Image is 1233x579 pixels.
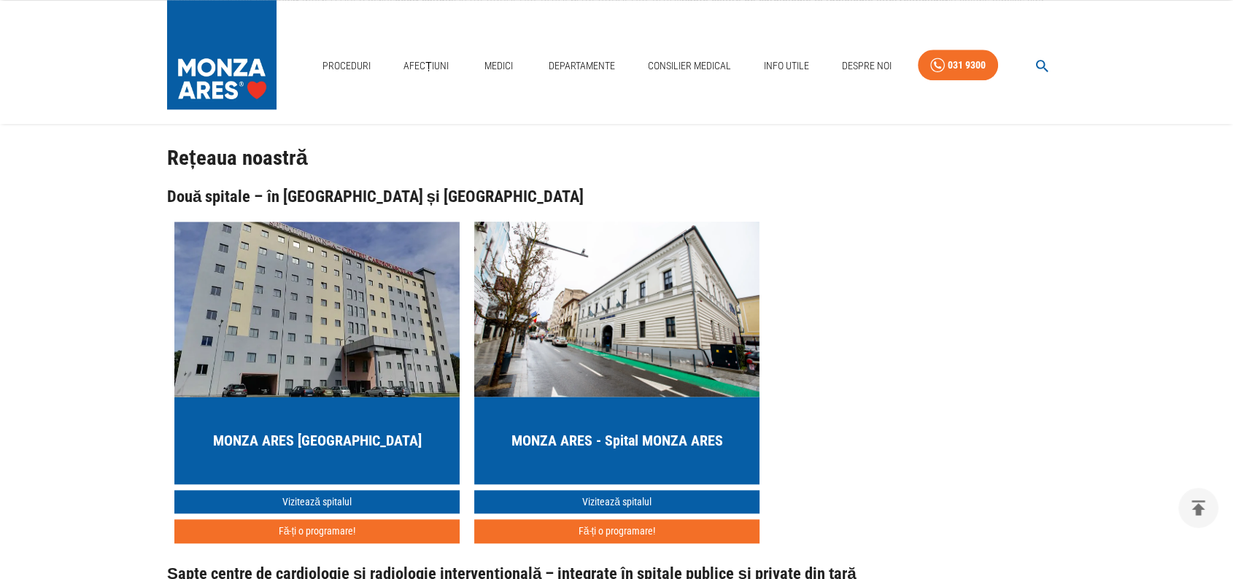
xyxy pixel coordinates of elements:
[475,51,522,81] a: Medici
[167,147,1066,170] h2: Rețeaua noastră
[474,490,759,514] a: Vizitează spitalul
[918,50,998,81] a: 031 9300
[474,222,759,397] img: MONZA ARES Cluj-Napoca
[474,519,759,543] button: Fă-ți o programare!
[642,51,737,81] a: Consilier Medical
[1178,488,1218,528] button: delete
[174,222,460,397] img: MONZA ARES Bucuresti
[398,51,455,81] a: Afecțiuni
[174,519,460,543] button: Fă-ți o programare!
[174,490,460,514] a: Vizitează spitalul
[213,430,422,451] h5: MONZA ARES [GEOGRAPHIC_DATA]
[835,51,897,81] a: Despre Noi
[167,187,1066,206] h3: Două spitale – în [GEOGRAPHIC_DATA] și [GEOGRAPHIC_DATA]
[948,56,986,74] div: 031 9300
[758,51,815,81] a: Info Utile
[511,430,723,451] h5: MONZA ARES - Spital MONZA ARES
[174,222,460,484] a: MONZA ARES [GEOGRAPHIC_DATA]
[474,222,759,484] a: MONZA ARES - Spital MONZA ARES
[543,51,621,81] a: Departamente
[317,51,376,81] a: Proceduri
